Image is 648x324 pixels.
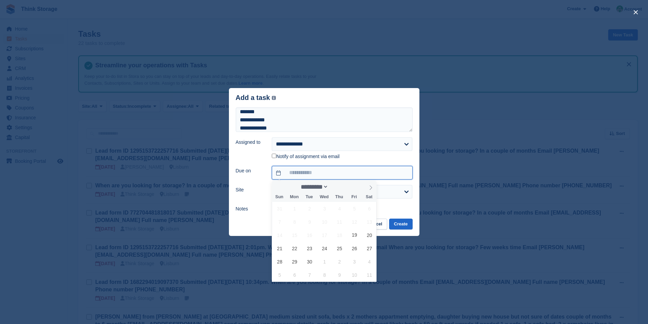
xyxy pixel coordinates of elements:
span: September 9, 2025 [303,215,316,228]
select: Month [299,183,329,190]
label: Assigned to [236,139,264,146]
button: Create [389,219,412,230]
span: Mon [287,195,302,199]
span: Sat [362,195,377,199]
span: September 11, 2025 [333,215,346,228]
span: September 13, 2025 [363,215,376,228]
button: close [630,7,641,18]
span: October 10, 2025 [348,268,361,282]
span: September 17, 2025 [318,228,331,242]
span: September 6, 2025 [363,202,376,215]
span: September 10, 2025 [318,215,331,228]
span: September 15, 2025 [288,228,301,242]
span: October 4, 2025 [363,255,376,268]
span: October 6, 2025 [288,268,301,282]
span: September 23, 2025 [303,242,316,255]
span: October 3, 2025 [348,255,361,268]
img: icon-info-grey-7440780725fd019a000dd9b08b2336e03edf1995a4989e88bcd33f0948082b44.svg [272,96,276,100]
span: September 27, 2025 [363,242,376,255]
span: October 11, 2025 [363,268,376,282]
span: Tue [302,195,317,199]
span: Fri [347,195,362,199]
span: October 7, 2025 [303,268,316,282]
div: Add a task [236,94,276,102]
span: September 7, 2025 [273,215,286,228]
span: September 25, 2025 [333,242,346,255]
label: Due on [236,167,264,174]
span: Wed [317,195,332,199]
span: October 8, 2025 [318,268,331,282]
span: September 30, 2025 [303,255,316,268]
span: September 19, 2025 [348,228,361,242]
span: September 16, 2025 [303,228,316,242]
span: Thu [332,195,347,199]
span: September 5, 2025 [348,202,361,215]
span: September 4, 2025 [333,202,346,215]
span: September 24, 2025 [318,242,331,255]
span: September 20, 2025 [363,228,376,242]
span: October 9, 2025 [333,268,346,282]
input: Notify of assignment via email [272,154,276,158]
input: Year [328,183,350,190]
span: September 14, 2025 [273,228,286,242]
span: September 12, 2025 [348,215,361,228]
span: October 2, 2025 [333,255,346,268]
label: Site [236,186,264,193]
span: September 3, 2025 [318,202,331,215]
span: October 5, 2025 [273,268,286,282]
span: September 1, 2025 [288,202,301,215]
span: September 29, 2025 [288,255,301,268]
label: Notes [236,205,264,212]
span: September 21, 2025 [273,242,286,255]
span: September 22, 2025 [288,242,301,255]
span: September 8, 2025 [288,215,301,228]
span: September 18, 2025 [333,228,346,242]
span: August 31, 2025 [273,202,286,215]
span: September 2, 2025 [303,202,316,215]
span: Sun [272,195,287,199]
span: September 26, 2025 [348,242,361,255]
label: Notify of assignment via email [272,154,339,160]
span: October 1, 2025 [318,255,331,268]
span: September 28, 2025 [273,255,286,268]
